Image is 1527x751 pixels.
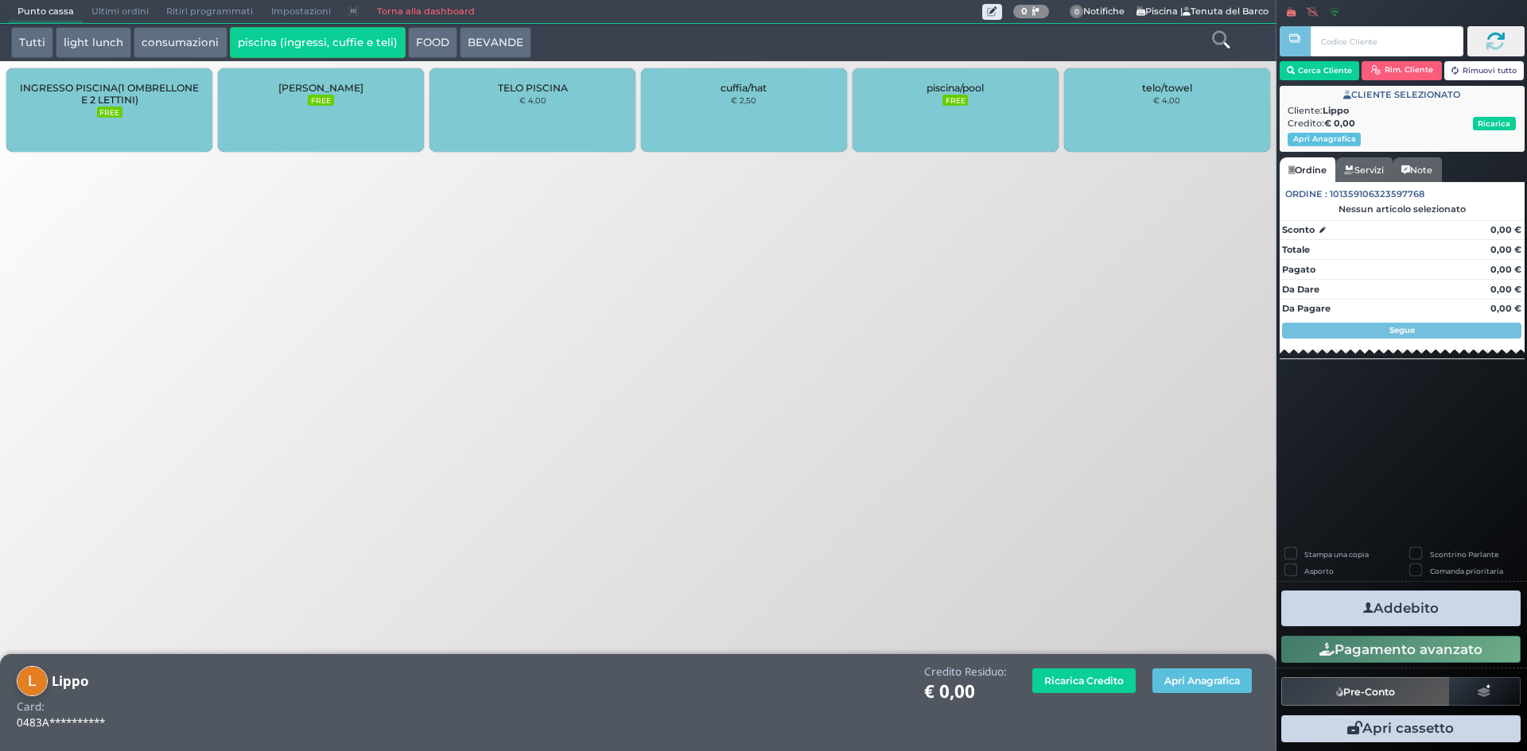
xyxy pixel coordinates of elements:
h1: € 0,00 [924,682,1007,702]
button: Pagamento avanzato [1281,636,1521,663]
button: Ricarica Credito [1032,668,1136,693]
label: Stampa una copia [1304,549,1369,559]
strong: Sconto [1282,223,1315,237]
a: Servizi [1335,157,1393,183]
button: Ricarica [1473,117,1516,130]
span: [PERSON_NAME] [278,82,363,94]
span: Ritiri programmati [157,1,262,23]
b: Lippo [1323,105,1349,116]
strong: 0,00 € [1490,244,1521,255]
div: Cliente: [1288,104,1516,118]
span: cuffia/hat [721,82,767,94]
small: FREE [97,106,122,118]
span: Impostazioni [262,1,340,23]
div: Credito: [1288,117,1516,130]
button: Pre-Conto [1281,677,1450,706]
small: FREE [308,95,333,106]
span: piscina/pool [927,82,984,94]
button: Rimuovi tutto [1444,61,1525,80]
span: TELO PISCINA [498,82,568,94]
span: INGRESSO PISCINA(1 OMBRELLONE E 2 LETTINI) [20,82,199,106]
button: consumazioni [134,27,227,59]
h4: Card: [17,701,45,713]
label: Asporto [1304,566,1334,576]
span: Ordine : [1285,188,1327,201]
strong: 0,00 € [1490,264,1521,275]
button: Cerca Cliente [1280,61,1360,80]
label: Scontrino Parlante [1430,549,1498,559]
input: Codice Cliente [1311,26,1463,56]
strong: Da Pagare [1282,303,1331,314]
button: piscina (ingressi, cuffie e teli) [230,27,406,59]
button: Apri Anagrafica [1288,133,1361,146]
small: € 4,00 [1153,95,1180,105]
small: € 4,00 [519,95,546,105]
b: 0 [1021,6,1028,17]
div: Nessun articolo selezionato [1280,203,1525,215]
button: Tutti [11,27,53,59]
button: FOOD [408,27,457,59]
a: Torna alla dashboard [367,1,483,23]
strong: Segue [1389,325,1415,335]
span: 101359106323597768 [1330,188,1424,201]
span: CLIENTE SELEZIONATO [1343,88,1460,102]
a: Note [1393,157,1441,183]
strong: Da Dare [1282,284,1319,295]
strong: € 0,00 [1324,118,1355,129]
button: Apri cassetto [1281,715,1521,742]
b: Lippo [52,672,88,690]
span: Ultimi ordini [83,1,157,23]
span: Punto cassa [9,1,83,23]
img: Lippo [17,666,48,697]
small: € 2,50 [731,95,756,105]
button: BEVANDE [460,27,531,59]
strong: Totale [1282,244,1310,255]
small: FREE [942,95,968,106]
label: Comanda prioritaria [1430,566,1503,576]
span: 0 [1070,5,1084,19]
strong: 0,00 € [1490,224,1521,235]
strong: Pagato [1282,264,1315,275]
strong: 0,00 € [1490,284,1521,295]
h4: Credito Residuo: [924,666,1007,678]
button: Rim. Cliente [1362,61,1442,80]
button: Addebito [1281,590,1521,626]
button: Apri Anagrafica [1152,668,1252,693]
strong: 0,00 € [1490,303,1521,314]
a: Ordine [1280,157,1335,183]
span: telo/towel [1142,82,1192,94]
button: light lunch [56,27,131,59]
